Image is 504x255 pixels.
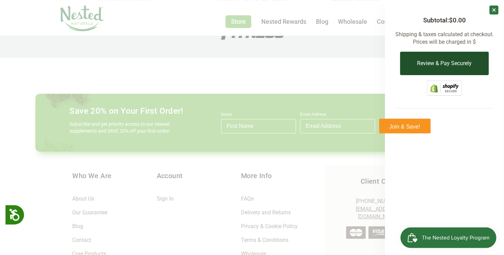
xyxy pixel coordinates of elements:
[427,91,462,97] a: This online store is secured by Shopify
[221,119,296,133] input: First Name
[449,17,466,24] span: $0.00
[395,31,494,46] p: Shipping & taxes calculated at checkout. Prices will be charged in $
[379,119,431,133] button: Join & Save!
[300,119,375,133] input: Email Address
[300,112,375,119] label: Email Address
[400,52,489,75] button: Review & Pay Securely
[427,81,462,96] img: Shopify secure badge
[401,227,497,248] iframe: Button to open loyalty program pop-up
[221,112,296,119] label: Name
[490,6,498,14] a: ×
[395,17,494,24] h3: Subtotal:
